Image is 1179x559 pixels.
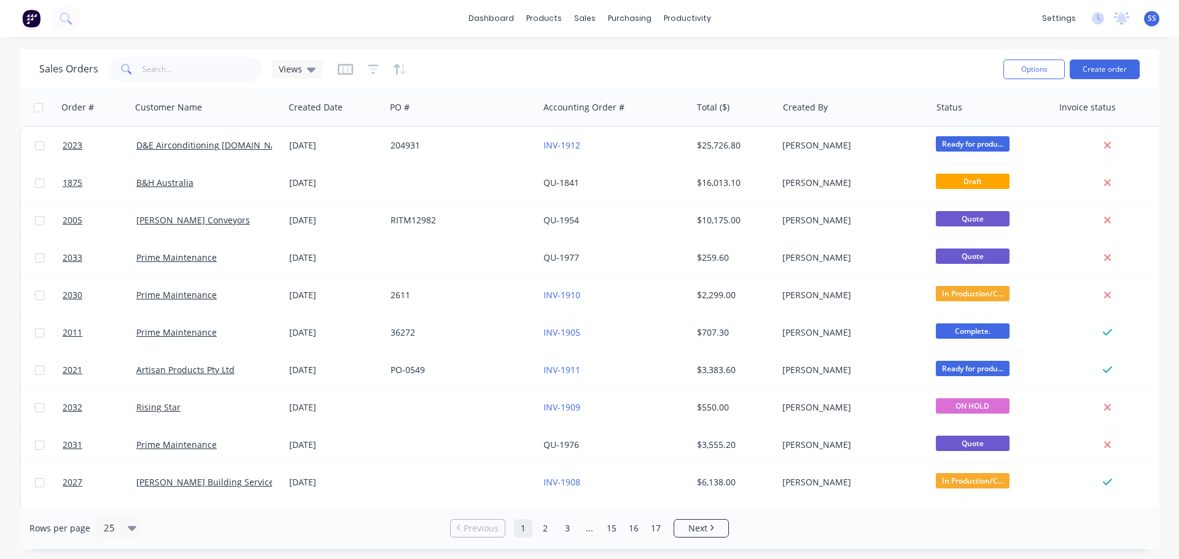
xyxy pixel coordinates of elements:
a: [PERSON_NAME] Building Services [136,476,278,488]
span: 2031 [63,439,82,451]
span: 2021 [63,364,82,376]
div: PO # [390,101,410,114]
div: [DATE] [289,476,381,488]
div: 204931 [391,139,527,152]
a: QU-1954 [543,214,579,226]
div: Status [936,101,962,114]
a: INV-1909 [543,401,580,413]
span: Rows per page [29,522,90,534]
div: [PERSON_NAME] [782,177,919,189]
div: $25,726.80 [697,139,769,152]
span: Next [688,522,707,534]
a: Prime Maintenance [136,252,217,263]
a: 2027 [63,464,136,501]
span: 2005 [63,214,82,226]
a: 2021 [63,352,136,388]
a: D&E Airconditioning [DOMAIN_NAME] [136,139,292,151]
a: Jump forward [580,519,599,538]
span: 2027 [63,476,82,488]
div: Created By [783,101,828,114]
div: products [520,9,568,28]
div: [DATE] [289,139,381,152]
span: Ready for produ... [936,361,1010,376]
div: [DATE] [289,439,381,451]
a: Next page [674,522,728,534]
div: sales [568,9,602,28]
div: [PERSON_NAME] [782,364,919,376]
a: QU-1976 [543,439,579,450]
span: 2023 [63,139,82,152]
div: $16,013.10 [697,177,769,189]
ul: Pagination [445,519,734,538]
div: productivity [658,9,717,28]
button: Options [1003,60,1065,79]
div: 36272 [391,326,527,339]
a: Page 16 [625,519,643,538]
div: Order # [61,101,94,114]
a: 2030 [63,277,136,314]
div: $10,175.00 [697,214,769,226]
div: [PERSON_NAME] [782,401,919,414]
a: INV-1912 [543,139,580,151]
div: [DATE] [289,326,381,339]
a: Rising Star [136,401,181,413]
a: Prime Maintenance [136,326,217,338]
div: Customer Name [135,101,202,114]
div: $6,138.00 [697,476,769,488]
div: purchasing [602,9,658,28]
a: Page 17 [647,519,665,538]
a: dashboard [462,9,520,28]
a: INV-1905 [543,326,580,338]
a: 2005 [63,202,136,239]
span: Quote [936,249,1010,264]
span: Ready for produ... [936,136,1010,152]
div: $2,299.00 [697,289,769,301]
button: Create order [1070,60,1140,79]
div: Created Date [289,101,343,114]
span: Quote [936,436,1010,451]
a: Prime Maintenance [136,439,217,450]
div: [PERSON_NAME] [782,214,919,226]
div: [PERSON_NAME] [782,252,919,264]
span: In Production/C... [936,473,1010,488]
span: 2030 [63,289,82,301]
img: Factory [22,9,41,28]
a: 2011 [63,314,136,351]
div: PO-0549 [391,364,527,376]
a: INV-1908 [543,476,580,488]
span: Views [279,63,302,75]
div: $259.60 [697,252,769,264]
div: [PERSON_NAME] [782,439,919,451]
span: 2011 [63,326,82,339]
div: Total ($) [697,101,730,114]
div: [PERSON_NAME] [782,326,919,339]
a: Previous page [451,522,505,534]
a: INV-1910 [543,289,580,301]
div: [PERSON_NAME] [782,476,919,488]
div: [PERSON_NAME] [782,289,919,301]
div: 2611 [391,289,527,301]
div: [DATE] [289,364,381,376]
a: QU-1841 [543,177,579,188]
div: $3,555.20 [697,439,769,451]
a: 2032 [63,389,136,426]
span: ON HOLD [936,398,1010,414]
div: Accounting Order # [543,101,625,114]
div: [PERSON_NAME] [782,139,919,152]
span: Quote [936,211,1010,226]
div: [DATE] [289,289,381,301]
a: B&H Australia [136,177,193,188]
a: Page 15 [602,519,621,538]
span: 2033 [63,252,82,264]
a: Artisan Products Pty Ltd [136,364,235,376]
div: [DATE] [289,214,381,226]
input: Search... [142,57,262,82]
span: SS [1148,13,1156,24]
h1: Sales Orders [39,63,98,75]
a: 2031 [63,426,136,463]
div: [DATE] [289,401,381,414]
div: Invoice status [1059,101,1116,114]
span: Complete. [936,323,1010,339]
div: RITM12982 [391,214,527,226]
div: $550.00 [697,401,769,414]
